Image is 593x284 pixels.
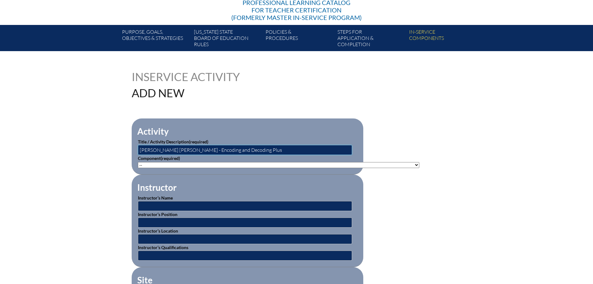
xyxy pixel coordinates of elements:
a: [US_STATE] StateBoard of Education rules [191,27,263,51]
h1: Inservice Activity [132,71,257,82]
label: Instructor’s Location [138,228,178,233]
a: Steps forapplication & completion [335,27,407,51]
select: activity_component[data][] [138,162,419,168]
label: Component [138,156,180,161]
legend: Instructor [137,182,177,193]
label: Instructor’s Position [138,212,177,217]
label: Instructor’s Qualifications [138,245,188,250]
legend: Activity [137,126,169,137]
label: Title / Activity Description [138,139,208,144]
a: In-servicecomponents [407,27,478,51]
span: (required) [161,156,180,161]
span: (required) [189,139,208,144]
a: Policies &Procedures [263,27,335,51]
label: Instructor’s Name [138,195,173,200]
h1: Add New [132,87,336,99]
a: Purpose, goals,objectives & strategies [120,27,191,51]
span: for Teacher Certification [252,6,341,14]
